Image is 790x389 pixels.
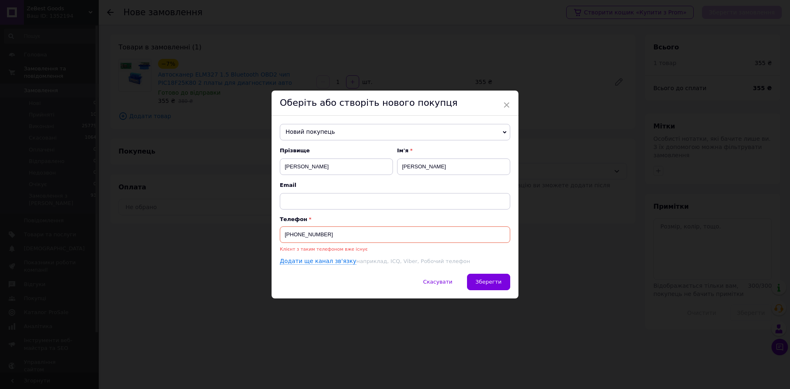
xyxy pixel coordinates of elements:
[272,91,518,116] div: Оберіть або створіть нового покупця
[467,274,510,290] button: Зберегти
[397,158,510,175] input: Наприклад: Іван
[423,279,452,285] span: Скасувати
[280,216,510,222] p: Телефон
[280,258,356,265] a: Додати ще канал зв'язку
[280,226,510,243] input: +38 096 0000000
[503,98,510,112] span: ×
[280,158,393,175] input: Наприклад: Іванов
[356,258,470,264] span: наприклад, ICQ, Viber, Робочий телефон
[280,247,367,252] span: Клієнт з таким телефоном вже існує
[280,182,510,189] span: Email
[280,124,510,140] span: Новий покупець
[280,147,393,154] span: Прізвище
[397,147,510,154] span: Ім'я
[476,279,502,285] span: Зберегти
[414,274,461,290] button: Скасувати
